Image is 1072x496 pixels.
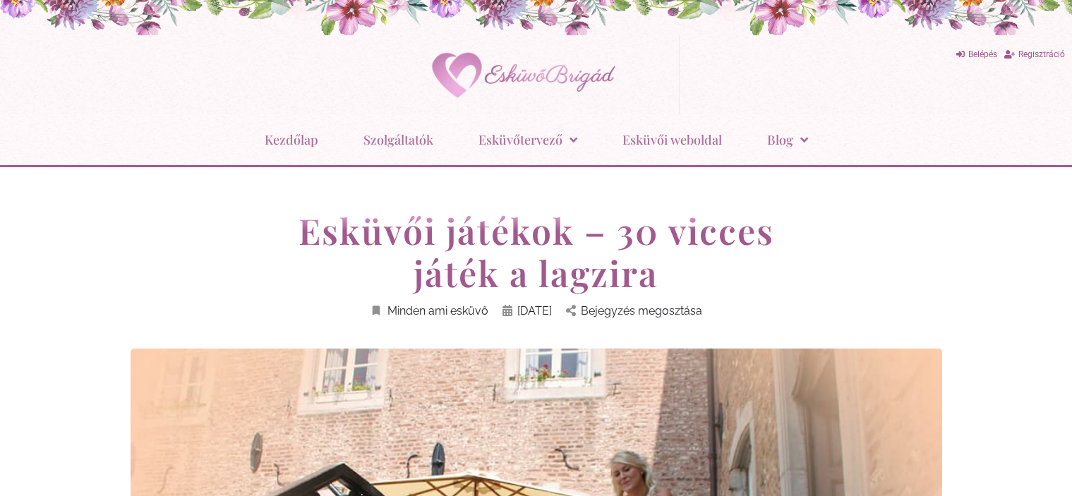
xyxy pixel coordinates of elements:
[956,45,997,64] a: Belépés
[7,121,1065,158] nav: Menu
[767,121,808,158] a: Blog
[566,301,702,320] a: Bejegyzés megosztása
[968,49,997,59] span: Belépés
[268,210,805,294] h1: Esküvői játékok – 30 vicces játék a lagzira
[265,121,318,158] a: Kezdőlap
[363,121,433,158] a: Szolgáltatók
[517,301,552,320] span: [DATE]
[1004,45,1065,64] a: Regisztráció
[370,301,488,320] a: Minden ami esküvő
[478,121,577,158] a: Esküvőtervező
[1018,49,1065,59] span: Regisztráció
[622,121,722,158] a: Esküvői weboldal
